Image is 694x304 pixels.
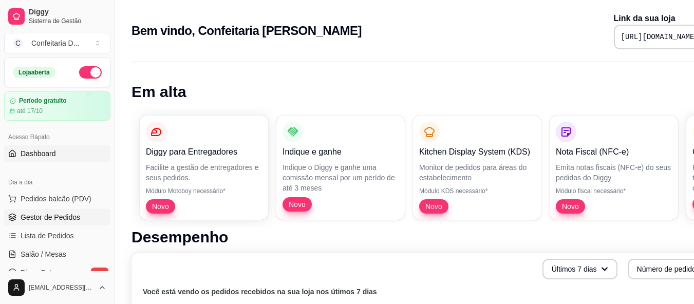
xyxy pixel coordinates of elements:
[556,146,672,158] p: Nota Fiscal (NFC-e)
[29,8,106,17] span: Diggy
[4,174,110,191] div: Dia a dia
[4,33,110,53] button: Select a team
[4,209,110,225] a: Gestor de Pedidos
[146,187,262,195] p: Módulo Motoboy necessário*
[4,246,110,262] a: Salão / Mesas
[79,66,102,79] button: Alterar Status
[132,23,362,39] h2: Bem vindo, Confeitaria [PERSON_NAME]
[31,38,79,48] div: Confeitaria D ...
[17,107,43,115] article: até 17/10
[558,201,583,212] span: Novo
[283,162,399,193] p: Indique o Diggy e ganhe uma comissão mensal por um perído de até 3 meses
[283,146,399,158] p: Indique e ganhe
[148,201,173,212] span: Novo
[421,201,446,212] span: Novo
[13,67,55,78] div: Loja aberta
[21,231,74,241] span: Lista de Pedidos
[550,116,678,220] button: Nota Fiscal (NFC-e)Emita notas fiscais (NFC-e) do seus pedidos do DiggyMódulo fiscal necessário*Novo
[413,116,541,220] button: Kitchen Display System (KDS)Monitor de pedidos para áreas do estabelecimentoMódulo KDS necessário...
[285,199,310,210] span: Novo
[4,275,110,300] button: [EMAIL_ADDRESS][DOMAIN_NAME]
[29,17,106,25] span: Sistema de Gestão
[4,227,110,244] a: Lista de Pedidos
[419,162,535,183] p: Monitor de pedidos para áreas do estabelecimento
[4,145,110,162] a: Dashboard
[21,194,91,204] span: Pedidos balcão (PDV)
[556,162,672,183] p: Emita notas fiscais (NFC-e) do seus pedidos do Diggy
[21,268,52,278] span: Diggy Bot
[542,259,617,279] button: Últimos 7 dias
[146,146,262,158] p: Diggy para Entregadores
[4,91,110,121] a: Período gratuitoaté 17/10
[276,116,405,220] button: Indique e ganheIndique o Diggy e ganhe uma comissão mensal por um perído de até 3 mesesNovo
[21,212,80,222] span: Gestor de Pedidos
[419,187,535,195] p: Módulo KDS necessário*
[29,283,94,292] span: [EMAIL_ADDRESS][DOMAIN_NAME]
[140,116,268,220] button: Diggy para EntregadoresFacilite a gestão de entregadores e seus pedidos.Módulo Motoboy necessário...
[4,4,110,29] a: DiggySistema de Gestão
[143,288,377,296] text: Você está vendo os pedidos recebidos na sua loja nos útimos 7 dias
[146,162,262,183] p: Facilite a gestão de entregadores e seus pedidos.
[4,191,110,207] button: Pedidos balcão (PDV)
[556,187,672,195] p: Módulo fiscal necessário*
[19,97,67,105] article: Período gratuito
[4,129,110,145] div: Acesso Rápido
[13,38,23,48] span: C
[21,148,56,159] span: Dashboard
[4,264,110,281] a: Diggy Botnovo
[419,146,535,158] p: Kitchen Display System (KDS)
[21,249,66,259] span: Salão / Mesas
